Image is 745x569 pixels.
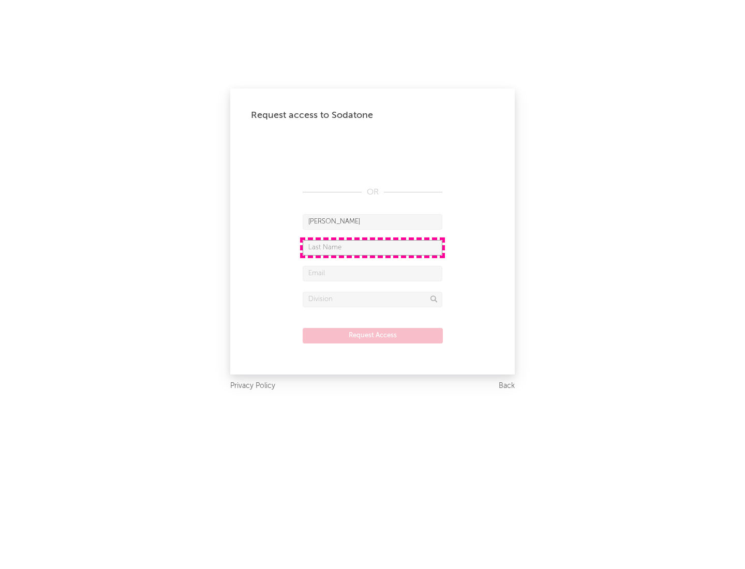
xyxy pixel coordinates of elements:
a: Back [499,380,515,393]
div: Request access to Sodatone [251,109,494,122]
input: First Name [303,214,442,230]
button: Request Access [303,328,443,343]
input: Division [303,292,442,307]
div: OR [303,186,442,199]
a: Privacy Policy [230,380,275,393]
input: Email [303,266,442,281]
input: Last Name [303,240,442,256]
